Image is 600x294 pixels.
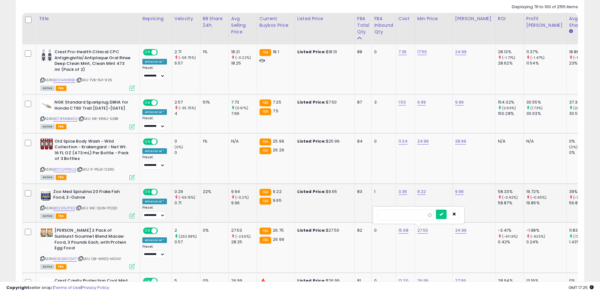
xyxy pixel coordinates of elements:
span: FBA [56,124,66,129]
small: (22.11%) [573,105,587,110]
small: FBA [260,237,271,244]
span: | SKU: TVB-154-926 [76,77,112,82]
div: 1% [203,49,224,55]
div: FBA Total Qty [357,15,369,35]
small: FBA [260,49,271,56]
div: 56.86% [569,200,595,206]
b: Listed Price: [297,49,326,55]
span: FBA [56,86,66,91]
b: Listed Price: [297,227,326,233]
span: FBA [56,213,66,219]
div: 11.83% [569,228,595,233]
b: Zoo Med Spirulina 20 Flake Fish Food, 2-Ounce [53,189,130,202]
div: ASIN: [40,189,135,218]
div: 11.37% [526,49,566,55]
div: Preset: [142,116,167,130]
div: 0% [203,228,224,233]
div: 0 [174,150,200,155]
div: seller snap | | [6,285,109,291]
a: B08QWCQV17 [53,256,77,262]
div: 30.03% [526,111,566,116]
small: (0.91%) [235,105,248,110]
small: FBA [260,228,271,235]
a: Terms of Use [54,285,81,291]
small: (-0.65%) [530,195,546,200]
b: Listed Price: [297,189,326,195]
div: ASIN: [40,49,135,90]
img: 41+DRxg46RL._SL40_.jpg [40,189,52,201]
div: 30.57% [569,111,595,116]
div: 0.29 [174,189,200,195]
span: | SKU: 11-P5L6-OZKG [77,167,114,172]
div: $27.50 [297,228,350,233]
div: 87 [357,99,367,105]
small: FBA [260,189,271,196]
a: 1.53 [398,99,406,105]
a: B0786RBMGQ [53,116,77,122]
div: Amazon AI * [142,109,167,115]
small: (727.27%) [573,234,590,239]
div: Profit [PERSON_NAME] [526,15,564,29]
div: Preset: [142,155,167,169]
small: (2.69%) [502,105,516,110]
span: 7.25 [273,99,281,105]
div: 150.28% [498,111,523,116]
div: 3 [374,99,391,105]
div: Title [39,15,137,22]
div: Repricing [142,15,169,22]
img: 21N6hzGmJLL._SL40_.jpg [40,99,53,112]
div: 0.24% [526,239,566,245]
a: B003I5ZP3Q [53,206,75,211]
small: (-925%) [530,234,545,239]
div: 37.33% [569,99,595,105]
span: OFF [157,100,167,105]
a: 34.99 [455,227,467,234]
span: 26.75 [273,227,284,233]
small: (-1.47%) [530,55,545,60]
div: 18.21 [231,49,257,55]
div: N/A [526,139,562,144]
div: ASIN: [40,228,135,269]
span: FBA [56,264,66,269]
div: 58.33% [498,189,523,195]
span: ON [144,50,151,55]
div: 7.66 [231,111,257,116]
div: Amazon AI * [142,148,167,154]
span: | SKU: NR-ERWJ-SEBR [78,116,118,121]
div: 28.62% [498,60,523,66]
div: 1% [203,139,224,144]
div: $9.65 [297,189,350,195]
div: 1 [374,189,391,195]
div: -1.98% [526,228,566,233]
b: Listed Price: [297,138,326,144]
div: ASIN: [40,99,135,129]
a: 6.99 [417,99,426,105]
a: 11.34 [398,138,408,144]
div: 4 [174,111,200,116]
div: -3.41% [498,228,523,233]
span: | SKU: Q8-M4SQ-MCHV [78,256,121,261]
a: B00HA68KBI [53,77,75,83]
div: $18.10 [297,49,350,55]
small: (0%) [569,144,578,150]
div: Preset: [142,206,167,220]
img: 41r5Utv9kHL._SL40_.jpg [40,49,53,62]
a: 24.99 [417,138,429,144]
small: FBA [260,99,271,106]
div: 88 [357,49,367,55]
a: 15.98 [398,227,409,234]
span: | SKU: WE-QUIN-PCQD [76,206,117,211]
div: Preset: [142,245,167,259]
a: 9.22 [417,189,426,195]
a: 24.99 [455,49,467,55]
a: Privacy Policy [82,285,109,291]
span: All listings currently available for purchase on Amazon [40,124,55,129]
div: 28.13% [498,49,523,55]
small: (-31.41%) [573,195,589,200]
div: 0 [374,139,391,144]
span: FBA [56,175,66,180]
div: [PERSON_NAME] [455,15,493,22]
span: All listings currently available for purchase on Amazon [40,86,55,91]
div: 9.96 [231,200,257,206]
div: Listed Price [297,15,352,22]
